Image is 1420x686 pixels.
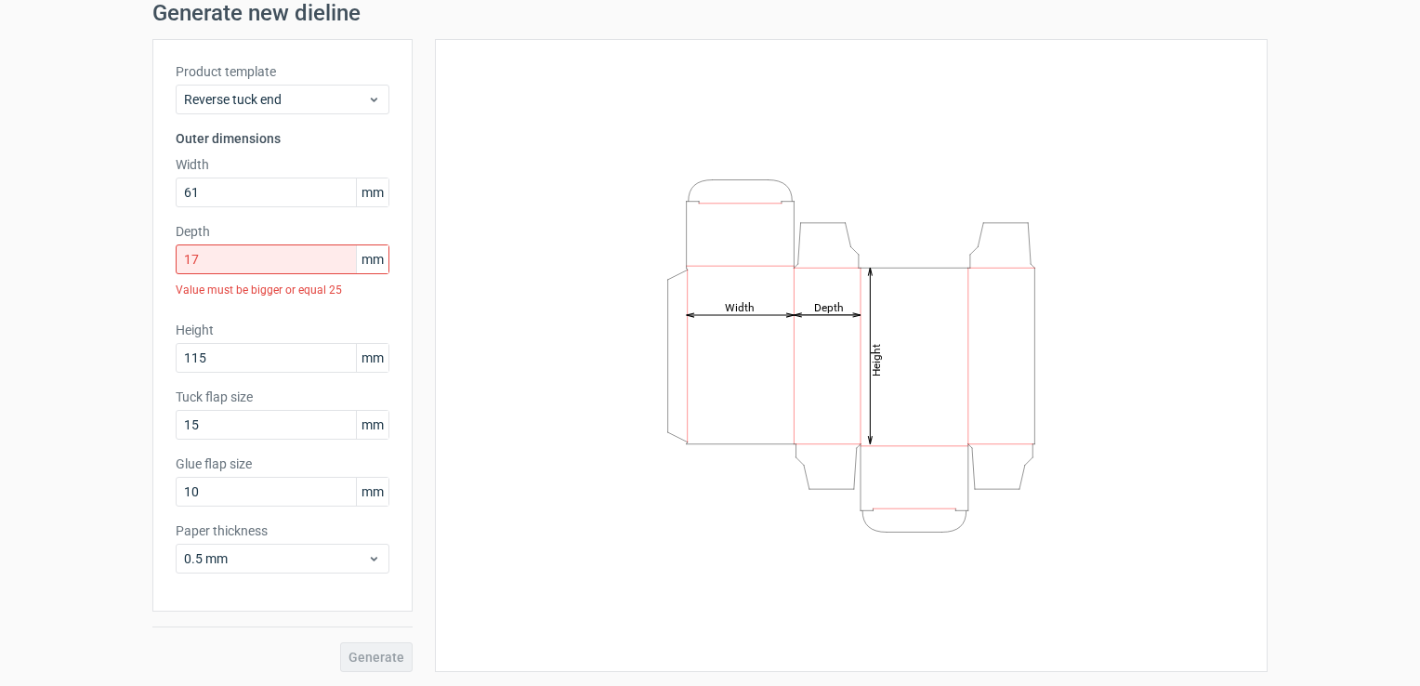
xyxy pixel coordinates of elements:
[356,245,388,273] span: mm
[184,90,367,109] span: Reverse tuck end
[152,2,1268,24] h1: Generate new dieline
[356,344,388,372] span: mm
[870,343,883,376] tspan: Height
[176,321,389,339] label: Height
[176,274,389,306] div: Value must be bigger or equal 25
[356,178,388,206] span: mm
[184,549,367,568] span: 0.5 mm
[814,300,844,313] tspan: Depth
[725,300,755,313] tspan: Width
[176,521,389,540] label: Paper thickness
[176,222,389,241] label: Depth
[176,129,389,148] h3: Outer dimensions
[176,455,389,473] label: Glue flap size
[176,388,389,406] label: Tuck flap size
[356,411,388,439] span: mm
[176,155,389,174] label: Width
[356,478,388,506] span: mm
[176,62,389,81] label: Product template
